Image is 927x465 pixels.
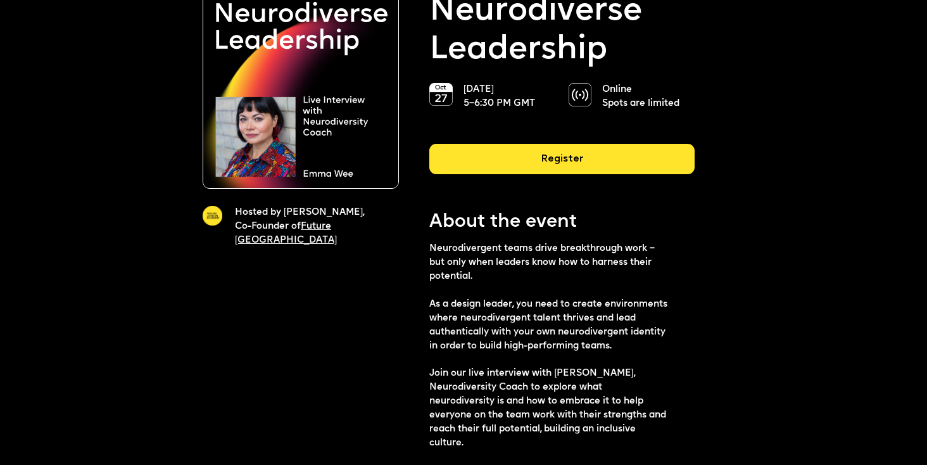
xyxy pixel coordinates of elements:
div: Register [429,144,695,174]
p: [DATE] 5–6:30 PM GMT [463,83,546,111]
p: Hosted by [PERSON_NAME], Co-Founder of [235,206,382,248]
p: Online Spots are limited [602,83,685,111]
p: Neurodivergent teams drive breakthrough work – but only when leaders know how to harness their po... [429,242,668,450]
img: A yellow circle with Future London Academy logo [203,206,222,226]
p: About the event [429,210,695,236]
a: Register [429,144,695,184]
